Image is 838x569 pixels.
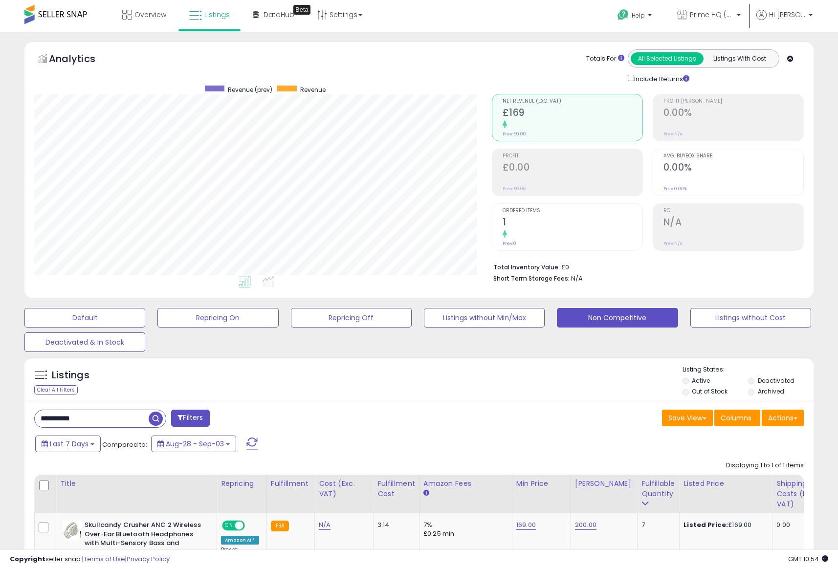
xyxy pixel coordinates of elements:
img: 31ZG2Wv7YdL._SL40_.jpg [63,521,82,540]
a: 169.00 [516,520,536,530]
span: Help [632,11,645,20]
div: Cost (Exc. VAT) [319,479,369,499]
strong: Copyright [10,554,45,564]
span: Aug-28 - Sep-03 [166,439,224,449]
span: Profit [503,153,642,159]
span: OFF [243,522,259,530]
label: Active [692,376,710,385]
div: Clear All Filters [34,385,78,394]
small: FBA [271,521,289,531]
span: Columns [721,413,751,423]
h5: Listings [52,369,89,382]
div: 7% [423,521,505,529]
div: Include Returns [620,73,701,84]
span: Overview [134,10,166,20]
div: Amazon AI * [221,536,259,545]
a: Help [610,1,662,32]
b: Listed Price: [684,520,728,529]
b: Short Term Storage Fees: [493,274,570,283]
div: Listed Price [684,479,768,489]
div: [PERSON_NAME] [575,479,633,489]
p: Listing States: [683,365,814,374]
button: Columns [714,410,760,426]
h2: N/A [663,217,803,230]
button: Repricing Off [291,308,412,328]
button: Listings With Cost [703,52,776,65]
div: 7 [641,521,672,529]
small: Prev: £0.00 [503,131,526,137]
div: Shipping Costs (Exc. VAT) [776,479,827,509]
div: Amazon Fees [423,479,508,489]
span: DataHub [264,10,294,20]
span: Listings [204,10,230,20]
div: Totals For [586,54,624,64]
label: Archived [758,387,784,395]
small: Prev: N/A [663,131,683,137]
h2: 0.00% [663,162,803,175]
div: £169.00 [684,521,765,529]
span: Net Revenue (Exc. VAT) [503,99,642,104]
label: Deactivated [758,376,794,385]
div: seller snap | | [10,555,170,564]
a: 200.00 [575,520,596,530]
h5: Analytics [49,52,114,68]
small: Prev: N/A [663,241,683,246]
i: Get Help [617,9,629,21]
a: Privacy Policy [127,554,170,564]
span: N/A [571,274,583,283]
small: Prev: 0 [503,241,516,246]
h2: 0.00% [663,107,803,120]
button: Actions [762,410,804,426]
button: Listings without Cost [690,308,811,328]
span: Compared to: [102,440,147,449]
a: Hi [PERSON_NAME] [756,10,813,32]
span: 2025-09-11 10:54 GMT [788,554,828,564]
span: Profit [PERSON_NAME] [663,99,803,104]
a: N/A [319,520,331,530]
a: Terms of Use [84,554,125,564]
button: Save View [662,410,713,426]
div: Title [60,479,213,489]
span: ROI [663,208,803,214]
small: Prev: 0.00% [663,186,687,192]
button: Non Competitive [557,308,678,328]
div: £0.25 min [423,529,505,538]
small: Prev: £0.00 [503,186,526,192]
div: Preset: [221,547,259,569]
span: ON [223,522,235,530]
div: Displaying 1 to 1 of 1 items [726,461,804,470]
div: 3.14 [377,521,412,529]
button: Listings without Min/Max [424,308,545,328]
h2: 1 [503,217,642,230]
div: Repricing [221,479,263,489]
h2: £169 [503,107,642,120]
div: Fulfillment Cost [377,479,415,499]
button: Last 7 Days [35,436,101,452]
div: 0.00 [776,521,823,529]
span: Ordered Items [503,208,642,214]
label: Out of Stock [692,387,728,395]
span: Prime HQ (Vat Reg) [690,10,734,20]
button: Filters [171,410,209,427]
button: Aug-28 - Sep-03 [151,436,236,452]
button: Deactivated & In Stock [24,332,145,352]
span: Hi [PERSON_NAME] [769,10,806,20]
div: Fulfillment [271,479,310,489]
small: Amazon Fees. [423,489,429,498]
button: All Selected Listings [631,52,704,65]
button: Default [24,308,145,328]
span: Revenue [300,86,326,94]
b: Total Inventory Value: [493,263,560,271]
span: Last 7 Days [50,439,88,449]
span: Avg. Buybox Share [663,153,803,159]
div: Tooltip anchor [293,5,310,15]
li: £0 [493,261,796,272]
span: Revenue (prev) [228,86,272,94]
button: Repricing On [157,308,278,328]
h2: £0.00 [503,162,642,175]
div: Min Price [516,479,567,489]
div: Fulfillable Quantity [641,479,675,499]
